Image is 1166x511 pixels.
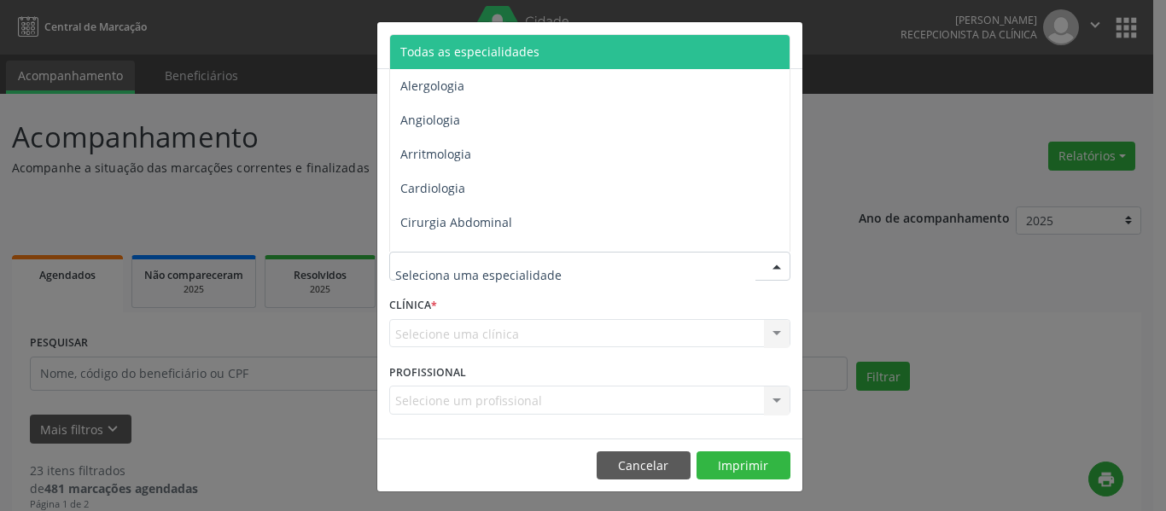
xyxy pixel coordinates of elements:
button: Close [768,22,802,64]
button: Cancelar [597,451,691,480]
label: CLÍNICA [389,293,437,319]
span: Cirurgia Bariatrica [400,248,505,264]
span: Cardiologia [400,180,465,196]
h5: Relatório de agendamentos [389,34,585,56]
span: Cirurgia Abdominal [400,214,512,230]
label: PROFISSIONAL [389,359,466,386]
span: Arritmologia [400,146,471,162]
input: Seleciona uma especialidade [395,258,755,292]
button: Imprimir [697,451,790,480]
span: Alergologia [400,78,464,94]
span: Todas as especialidades [400,44,539,60]
span: Angiologia [400,112,460,128]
